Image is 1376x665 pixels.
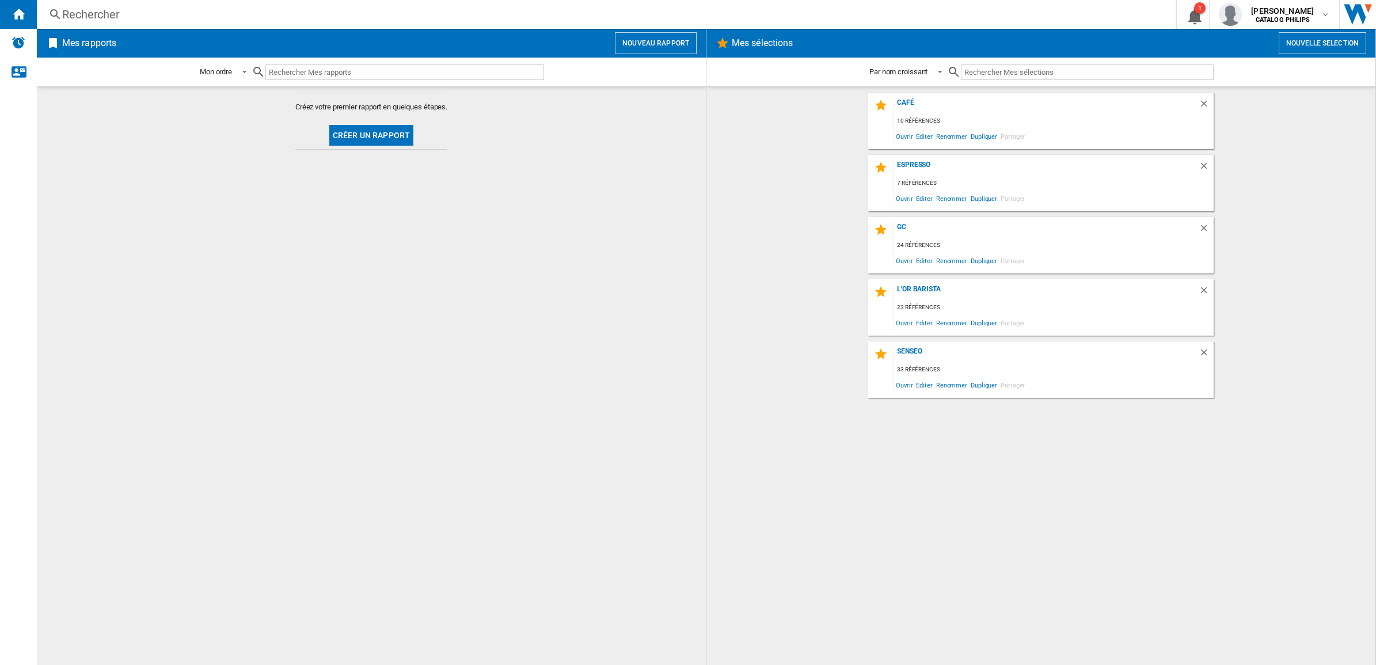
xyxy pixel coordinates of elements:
span: Renommer [934,377,969,393]
span: Ouvrir [894,377,914,393]
div: 10 références [894,114,1214,128]
div: Café [894,98,1199,114]
span: Créez votre premier rapport en quelques étapes. [295,102,447,112]
span: Partager [999,128,1027,144]
button: Créer un rapport [329,125,413,146]
h2: Mes rapports [60,32,119,54]
span: Partager [999,377,1027,393]
div: 24 références [894,238,1214,253]
span: Dupliquer [969,128,999,144]
input: Rechercher Mes rapports [265,64,544,80]
span: Dupliquer [969,253,999,268]
img: alerts-logo.svg [12,36,25,50]
div: Mon ordre [200,67,232,76]
div: Supprimer [1199,285,1214,301]
div: Espresso [894,161,1199,176]
div: 1 [1194,2,1206,14]
button: Nouveau rapport [615,32,697,54]
div: Rechercher [62,6,1146,22]
div: Supprimer [1199,223,1214,238]
h2: Mes sélections [729,32,795,54]
div: GC [894,223,1199,238]
span: Renommer [934,128,969,144]
b: CATALOG PHILIPS [1256,16,1310,24]
span: Ouvrir [894,315,914,330]
span: Partager [999,315,1027,330]
div: Supprimer [1199,161,1214,176]
div: SENSEO [894,347,1199,363]
div: Par nom croissant [869,67,928,76]
button: Nouvelle selection [1279,32,1366,54]
div: L'OR BARISTA [894,285,1199,301]
span: Editer [914,377,934,393]
input: Rechercher Mes sélections [961,64,1214,80]
div: 7 références [894,176,1214,191]
span: [PERSON_NAME] [1251,5,1314,17]
div: Supprimer [1199,347,1214,363]
span: Renommer [934,191,969,206]
img: profile.jpg [1219,3,1242,26]
span: Editer [914,315,934,330]
span: Dupliquer [969,377,999,393]
span: Ouvrir [894,191,914,206]
div: Supprimer [1199,98,1214,114]
span: Ouvrir [894,253,914,268]
span: Editer [914,253,934,268]
span: Dupliquer [969,315,999,330]
span: Ouvrir [894,128,914,144]
span: Editer [914,191,934,206]
div: 23 références [894,301,1214,315]
span: Editer [914,128,934,144]
span: Partager [999,253,1027,268]
span: Partager [999,191,1027,206]
div: 33 références [894,363,1214,377]
span: Renommer [934,253,969,268]
span: Renommer [934,315,969,330]
span: Dupliquer [969,191,999,206]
